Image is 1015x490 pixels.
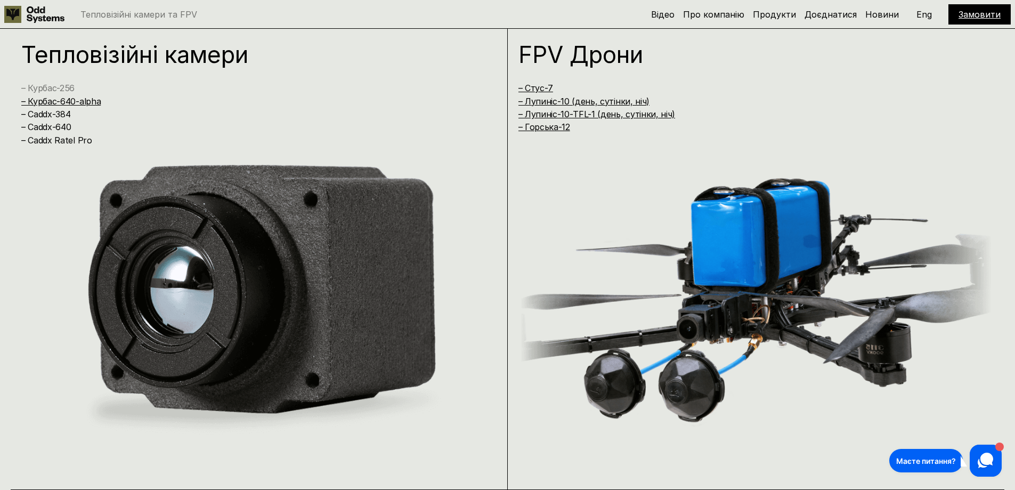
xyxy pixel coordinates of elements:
[21,122,71,132] a: – Caddx-640
[959,9,1001,20] a: Замовити
[21,43,468,66] h1: Тепловізійні камери
[21,83,75,93] a: – Курбас-256
[916,10,932,19] p: Eng
[651,9,675,20] a: Відео
[21,96,101,107] a: – Курбас-640-alpha
[21,135,92,146] a: – Caddx Ratel Pro
[518,109,676,119] a: – Лупиніс-10-TFL-1 (день, сутінки, ніч)
[805,9,857,20] a: Доєднатися
[518,43,965,66] h1: FPV Дрони
[518,83,553,93] a: – Стус-7
[753,9,796,20] a: Продукти
[518,96,649,107] a: – Лупиніс-10 (день, сутінки, ніч)
[683,9,744,20] a: Про компанію
[887,442,1004,479] iframe: To enrich screen reader interactions, please activate Accessibility in Grammarly extension settings
[518,122,570,132] a: – Горська-12
[80,10,197,19] p: Тепловізійні камери та FPV
[865,9,899,20] a: Новини
[21,109,70,119] a: – Caddx-384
